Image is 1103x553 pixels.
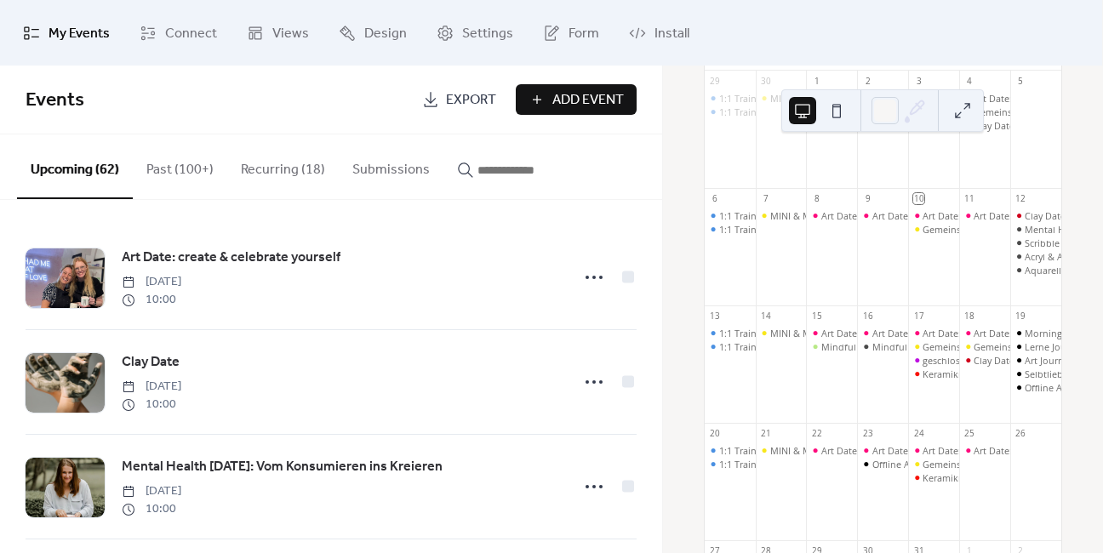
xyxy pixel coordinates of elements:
[872,458,931,470] div: Offline Affairs
[709,76,721,88] div: 29
[811,428,823,440] div: 22
[770,92,923,105] div: MINI & ME: Dein Moment mit Baby
[122,247,340,269] a: Art Date: create & celebrate yourself
[908,223,959,236] div: Gemeinsam stark: Kreativzeit für Kind & Eltern
[234,7,322,59] a: Views
[719,340,1040,353] div: 1:1 Training mit [PERSON_NAME] (digital oder 5020 [GEOGRAPHIC_DATA])
[760,193,772,205] div: 7
[1010,237,1061,249] div: Scribble & Befreiung: Mental Health Weekend
[1010,340,1061,353] div: Lerne Journaling: Schreiben, das dich verändert
[719,223,1040,236] div: 1:1 Training mit [PERSON_NAME] (digital oder 5020 [GEOGRAPHIC_DATA])
[17,134,133,199] button: Upcoming (62)
[862,428,874,440] div: 23
[122,396,181,413] span: 10:00
[705,444,756,457] div: 1:1 Training mit Caterina (digital oder 5020 Salzburg)
[862,311,874,322] div: 16
[122,378,181,396] span: [DATE]
[569,20,599,47] span: Form
[872,209,1029,222] div: Art Date: create & celebrate yourself
[705,223,756,236] div: 1:1 Training mit Caterina (digital oder 5020 Salzburg)
[516,84,637,115] button: Add Event
[719,105,1040,118] div: 1:1 Training mit [PERSON_NAME] (digital oder 5020 [GEOGRAPHIC_DATA])
[133,134,227,197] button: Past (100+)
[811,76,823,88] div: 1
[959,340,1010,353] div: Gemeinsam stark: Kreativzeit für Kind & Eltern
[862,76,874,88] div: 2
[959,209,1010,222] div: Art Date: create & celebrate yourself
[959,92,1010,105] div: Art Date: create & celebrate yourself
[908,471,959,484] div: Keramikmalerei: Gestalte deinen Selbstliebe-Anker
[821,340,1089,353] div: Mindful Moves – Achtsame Körperübungen für mehr Balance
[913,428,925,440] div: 24
[923,354,1100,367] div: geschlossene Gesellschaft - doors closed
[821,444,978,457] div: Art Date: create & celebrate yourself
[1010,381,1061,394] div: Offline Affairs
[908,340,959,353] div: Gemeinsam stark: Kreativzeit für Kind & Eltern
[1010,223,1061,236] div: Mental Health Sunday: Vom Konsumieren ins Kreieren
[862,193,874,205] div: 9
[806,444,857,457] div: Art Date: create & celebrate yourself
[821,327,978,339] div: Art Date: create & celebrate yourself
[122,291,181,309] span: 10:00
[806,209,857,222] div: Art Date: create & celebrate yourself
[964,76,976,88] div: 4
[122,273,181,291] span: [DATE]
[908,444,959,457] div: Art Date: create & celebrate yourself
[709,311,721,322] div: 13
[424,7,526,59] a: Settings
[1010,250,1061,263] div: Acryl & Ausdruck: Mental Health Weekend
[122,482,181,500] span: [DATE]
[616,7,702,59] a: Install
[923,327,1079,339] div: Art Date: create & celebrate yourself
[10,7,123,59] a: My Events
[705,209,756,222] div: 1:1 Training mit Caterina (digital oder 5020 Salzburg)
[719,458,1040,470] div: 1:1 Training mit [PERSON_NAME] (digital oder 5020 [GEOGRAPHIC_DATA])
[760,76,772,88] div: 30
[959,444,1010,457] div: Art Date: create & celebrate yourself
[959,105,1010,118] div: Gemeinsam stark: Kreativzeit für Kind & Eltern
[908,327,959,339] div: Art Date: create & celebrate yourself
[806,327,857,339] div: Art Date: create & celebrate yourself
[857,444,908,457] div: Art Date: create & celebrate yourself
[1014,428,1026,440] div: 26
[26,82,84,119] span: Events
[964,193,976,205] div: 11
[705,92,756,105] div: 1:1 Training mit Caterina (digital oder 5020 Salzburg)
[409,84,509,115] a: Export
[913,311,925,322] div: 17
[719,327,1040,339] div: 1:1 Training mit [PERSON_NAME] (digital oder 5020 [GEOGRAPHIC_DATA])
[806,340,857,353] div: Mindful Moves – Achtsame Körperübungen für mehr Balance
[339,134,443,197] button: Submissions
[770,327,923,339] div: MINI & ME: Dein Moment mit Baby
[552,90,624,111] span: Add Event
[49,20,110,47] span: My Events
[446,90,496,111] span: Export
[913,193,925,205] div: 10
[709,193,721,205] div: 6
[760,311,772,322] div: 14
[272,20,309,47] span: Views
[959,354,1010,367] div: Clay Date
[908,209,959,222] div: Art Date: create & celebrate yourself
[1025,381,1083,394] div: Offline Affairs
[530,7,612,59] a: Form
[974,119,1014,132] div: Clay Date
[654,20,689,47] span: Install
[122,352,180,373] span: Clay Date
[964,311,976,322] div: 18
[1010,327,1061,339] div: Morning Journaling Class: Dein Wochenrückblick
[756,327,807,339] div: MINI & ME: Dein Moment mit Baby
[908,354,959,367] div: geschlossene Gesellschaft - doors closed
[1010,354,1061,367] div: Art Journaling Workshop
[122,248,340,268] span: Art Date: create & celebrate yourself
[811,311,823,322] div: 15
[857,340,908,353] div: Mindful Morning
[705,327,756,339] div: 1:1 Training mit Caterina (digital oder 5020 Salzburg)
[1014,193,1026,205] div: 12
[923,209,1079,222] div: Art Date: create & celebrate yourself
[1014,311,1026,322] div: 19
[1010,368,1061,380] div: Selbtliebe-Workshop: Der ehrliche Weg zurück zu dir - Buchung
[165,20,217,47] span: Connect
[1010,264,1061,276] div: Aquarell & Flow: Mental Health Weekend
[908,458,959,470] div: Gemeinsam stark: Kreativzeit für Kind & Eltern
